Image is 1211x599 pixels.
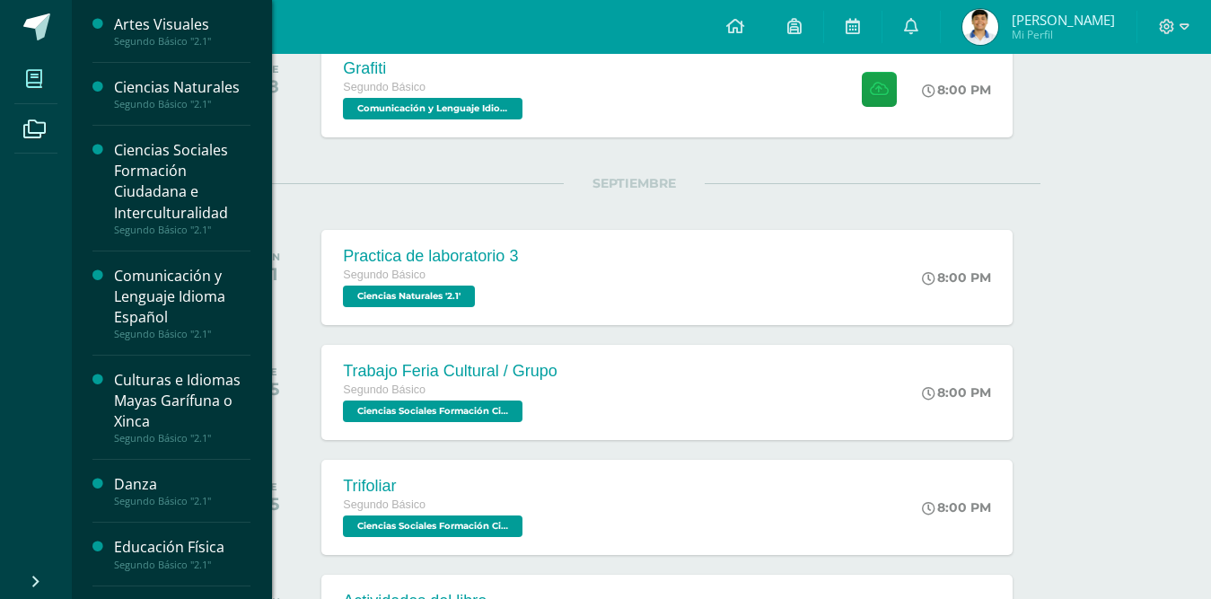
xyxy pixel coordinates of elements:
div: Ciencias Sociales Formación Ciudadana e Interculturalidad [114,140,250,223]
a: DanzaSegundo Básico "2.1" [114,474,250,507]
span: [PERSON_NAME] [1012,11,1115,29]
img: 3265d441422fb5db915ce6a8f6560f3a.png [962,9,998,45]
div: Trifoliar [343,477,527,496]
a: Artes VisualesSegundo Básico "2.1" [114,14,250,48]
span: Segundo Básico [343,383,426,396]
a: Educación FísicaSegundo Básico "2.1" [114,537,250,570]
span: Segundo Básico [343,269,426,281]
span: Mi Perfil [1012,27,1115,42]
div: 8:00 PM [922,269,991,286]
span: Segundo Básico [343,81,426,93]
div: Segundo Básico "2.1" [114,328,250,340]
div: Practica de laboratorio 3 [343,247,518,266]
a: Ciencias Sociales Formación Ciudadana e InterculturalidadSegundo Básico "2.1" [114,140,250,235]
span: Segundo Básico [343,498,426,511]
a: Ciencias NaturalesSegundo Básico "2.1" [114,77,250,110]
div: Grafiti [343,59,527,78]
span: Ciencias Sociales Formación Ciudadana e Interculturalidad '2.1' [343,515,522,537]
div: Educación Física [114,537,250,558]
span: Ciencias Sociales Formación Ciudadana e Interculturalidad '2.1' [343,401,522,422]
div: 8:00 PM [922,82,991,98]
div: Culturas e Idiomas Mayas Garífuna o Xinca [114,370,250,432]
span: Comunicación y Lenguaje Idioma Español '2.1' [343,98,522,119]
div: Segundo Básico "2.1" [114,35,250,48]
div: Artes Visuales [114,14,250,35]
a: Comunicación y Lenguaje Idioma EspañolSegundo Básico "2.1" [114,266,250,340]
div: Danza [114,474,250,495]
div: Segundo Básico "2.1" [114,559,250,571]
div: Segundo Básico "2.1" [114,224,250,236]
div: Trabajo Feria Cultural / Grupo [343,362,557,381]
div: 8:00 PM [922,384,991,401]
span: Ciencias Naturales '2.1' [343,286,475,307]
div: 8:00 PM [922,499,991,515]
div: Segundo Básico "2.1" [114,98,250,110]
div: Comunicación y Lenguaje Idioma Español [114,266,250,328]
div: Segundo Básico "2.1" [114,495,250,507]
span: SEPTIEMBRE [564,175,705,191]
a: Culturas e Idiomas Mayas Garífuna o XincaSegundo Básico "2.1" [114,370,250,445]
div: Segundo Básico "2.1" [114,432,250,445]
div: Ciencias Naturales [114,77,250,98]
